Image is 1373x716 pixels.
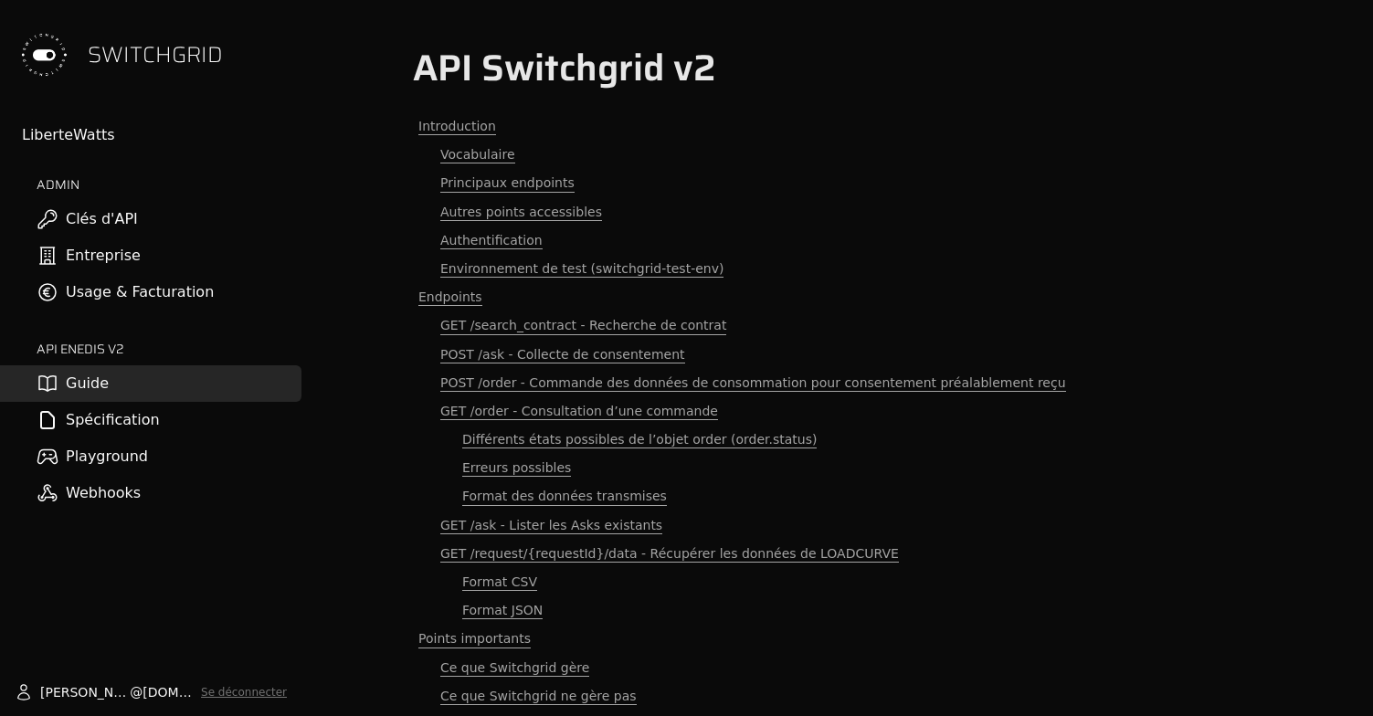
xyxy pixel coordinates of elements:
a: GET /request/{requestId}/data - Récupérer les données de LOADCURVE [413,540,1271,568]
span: Différents états possibles de l’objet order (order.status) [462,431,817,448]
a: GET /search_contract - Recherche de contrat [413,311,1271,340]
div: LiberteWatts [22,124,301,146]
span: Ce que Switchgrid gère [440,659,589,677]
span: Format CSV [462,574,537,591]
img: Switchgrid Logo [15,26,73,84]
span: GET /ask - Lister les Asks existants [440,517,662,534]
span: Format JSON [462,602,543,619]
a: Introduction [413,112,1271,141]
span: Endpoints [418,289,482,306]
span: POST /ask - Collecte de consentement [440,346,685,363]
span: [DOMAIN_NAME] [143,683,194,701]
a: Endpoints [413,283,1271,311]
a: Environnement de test (switchgrid-test-env) [413,255,1271,283]
button: Se déconnecter [201,685,287,700]
span: Ce que Switchgrid ne gère pas [440,688,637,705]
a: Vocabulaire [413,141,1271,169]
a: Points importants [413,625,1271,653]
a: Ce que Switchgrid ne gère pas [413,682,1271,711]
span: Principaux endpoints [440,174,575,192]
a: POST /ask - Collecte de consentement [413,341,1271,369]
span: Erreurs possibles [462,459,571,477]
a: GET /order - Consultation d’une commande [413,397,1271,426]
h2: ADMIN [37,175,301,194]
a: Autres points accessibles [413,198,1271,226]
span: Autres points accessibles [440,204,602,221]
span: Authentification [440,232,543,249]
h1: API Switchgrid v2 [413,47,1271,90]
span: GET /order - Consultation d’une commande [440,403,718,420]
span: SWITCHGRID [88,40,223,69]
a: Différents états possibles de l’objet order (order.status) [413,426,1271,454]
span: GET /search_contract - Recherche de contrat [440,317,726,334]
a: POST /order - Commande des données de consommation pour consentement préalablement reçu [413,369,1271,397]
a: Authentification [413,226,1271,255]
span: GET /request/{requestId}/data - Récupérer les données de LOADCURVE [440,545,899,563]
a: GET /ask - Lister les Asks existants [413,511,1271,540]
h2: API ENEDIS v2 [37,340,301,358]
span: POST /order - Commande des données de consommation pour consentement préalablement reçu [440,374,1066,392]
span: Environnement de test (switchgrid-test-env) [440,260,723,278]
a: Format CSV [413,568,1271,596]
span: Format des données transmises [462,488,667,505]
a: Ce que Switchgrid gère [413,654,1271,682]
a: Format des données transmises [413,482,1271,511]
span: @ [130,683,143,701]
span: Introduction [418,118,496,135]
span: Points importants [418,630,531,648]
span: [PERSON_NAME].vanheusden [40,683,130,701]
a: Format JSON [413,596,1271,625]
a: Erreurs possibles [413,454,1271,482]
span: Vocabulaire [440,146,515,163]
a: Principaux endpoints [413,169,1271,197]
